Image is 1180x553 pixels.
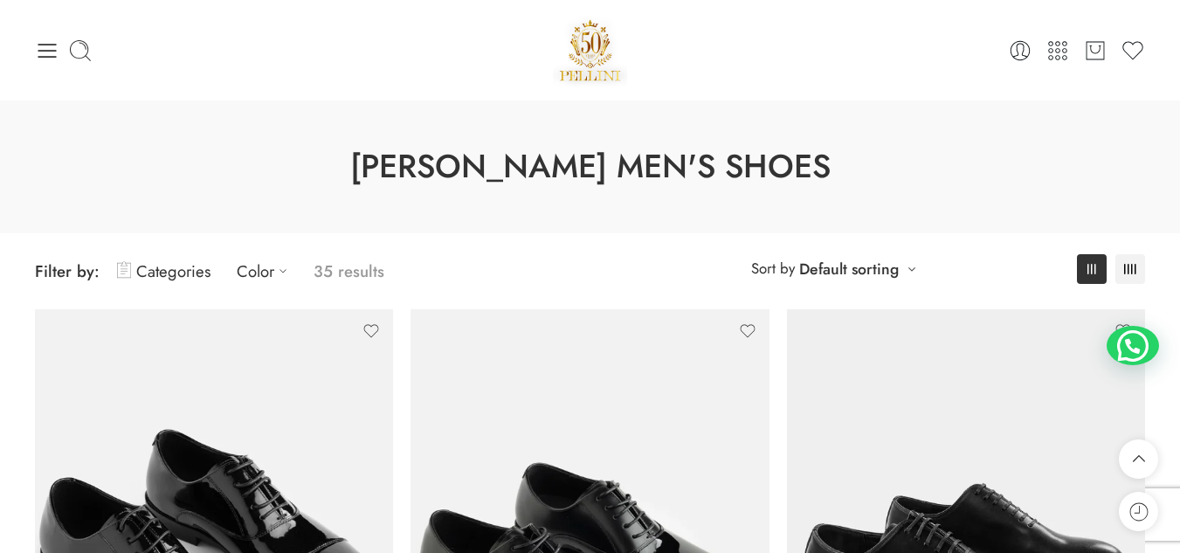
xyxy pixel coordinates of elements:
[553,13,628,87] img: Pellini
[44,144,1136,190] h1: [PERSON_NAME] Men's Shoes
[751,254,795,283] span: Sort by
[237,251,296,292] a: Color
[553,13,628,87] a: Pellini -
[314,251,384,292] p: 35 results
[1121,38,1145,63] a: Wishlist
[799,257,899,281] a: Default sorting
[1008,38,1032,63] a: Login / Register
[117,251,210,292] a: Categories
[35,259,100,283] span: Filter by:
[1083,38,1108,63] a: Cart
